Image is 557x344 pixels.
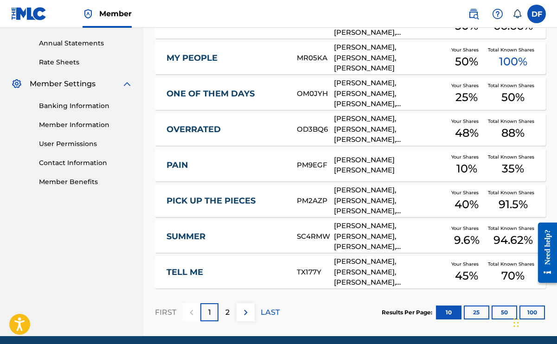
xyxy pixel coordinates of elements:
a: SUMMER [166,231,284,242]
span: 70 % [501,268,525,284]
img: right [240,307,251,318]
div: [PERSON_NAME], [PERSON_NAME], [PERSON_NAME], [GEOGRAPHIC_DATA][PERSON_NAME], [PERSON_NAME], [PERS... [334,256,445,288]
div: [PERSON_NAME], [PERSON_NAME], [PERSON_NAME], [PERSON_NAME] [PERSON_NAME] [334,114,445,145]
span: Your Shares [451,261,482,268]
div: OM0JYH [297,89,334,99]
a: Member Information [39,120,133,130]
span: 50 % [455,53,478,70]
span: 50 % [501,89,525,106]
div: User Menu [527,5,546,23]
span: 40 % [455,196,479,213]
span: Member Settings [30,78,96,89]
span: Total Known Shares [488,261,538,268]
span: Your Shares [451,82,482,89]
iframe: Chat Widget [511,299,557,344]
p: Results Per Page: [382,308,435,317]
span: 91.5 % [499,196,528,213]
img: help [492,8,503,19]
div: Notifications [512,9,522,19]
span: 10 % [456,160,477,177]
div: MR05KA [297,53,334,64]
div: [PERSON_NAME], [PERSON_NAME], [PERSON_NAME], [PERSON_NAME], [PERSON_NAME], [PERSON_NAME], [PERSON... [334,221,445,252]
img: search [468,8,479,19]
span: 48 % [455,125,479,141]
a: Banking Information [39,101,133,111]
p: FIRST [155,307,176,318]
a: Contact Information [39,158,133,168]
p: LAST [261,307,280,318]
span: Total Known Shares [488,225,538,232]
a: PAIN [166,160,284,171]
span: Total Known Shares [488,82,538,89]
div: [PERSON_NAME] [PERSON_NAME] [334,155,445,176]
span: Member [99,8,132,19]
a: MY PEOPLE [166,53,284,64]
span: 35 % [502,160,524,177]
a: Annual Statements [39,38,133,48]
span: Total Known Shares [488,153,538,160]
span: Your Shares [451,118,482,125]
img: Member Settings [11,78,22,89]
span: 94.62 % [493,232,533,248]
span: Total Known Shares [488,189,538,196]
span: 45 % [455,268,478,284]
div: [PERSON_NAME], [PERSON_NAME], [PERSON_NAME], [PERSON_NAME], [PERSON_NAME], [PERSON_NAME], [PERSON... [334,185,445,217]
span: Total Known Shares [488,118,538,125]
a: Rate Sheets [39,57,133,67]
img: Top Rightsholder [83,8,94,19]
span: 100 % [499,53,527,70]
span: Your Shares [451,189,482,196]
a: PICK UP THE PIECES [166,196,284,206]
span: Your Shares [451,225,482,232]
p: 1 [208,307,211,318]
a: Member Benefits [39,177,133,187]
a: OVERRATED [166,124,284,135]
span: 88 % [501,125,525,141]
div: PM2AZP [297,196,334,206]
span: 25 % [455,89,478,106]
div: [PERSON_NAME], [PERSON_NAME], [PERSON_NAME], [PERSON_NAME] [PERSON_NAME] [PERSON_NAME] [334,78,445,109]
button: 25 [464,306,489,319]
a: ONE OF THEM DAYS [166,89,284,99]
div: TX177Y [297,267,334,278]
span: Your Shares [451,153,482,160]
a: TELL ME [166,267,284,278]
img: expand [122,78,133,89]
a: User Permissions [39,139,133,149]
div: OD3BQ6 [297,124,334,135]
div: Drag [513,309,519,337]
span: 9.6 % [454,232,480,248]
p: 2 [225,307,230,318]
button: 10 [436,306,461,319]
img: MLC Logo [11,7,47,20]
span: Your Shares [451,46,482,53]
iframe: Resource Center [531,215,557,290]
div: Help [488,5,507,23]
div: SC4RMW [297,231,334,242]
span: Total Known Shares [488,46,538,53]
div: PM9EGF [297,160,334,171]
a: Public Search [464,5,483,23]
div: [PERSON_NAME], [PERSON_NAME], [PERSON_NAME] [334,42,445,74]
button: 50 [492,306,517,319]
